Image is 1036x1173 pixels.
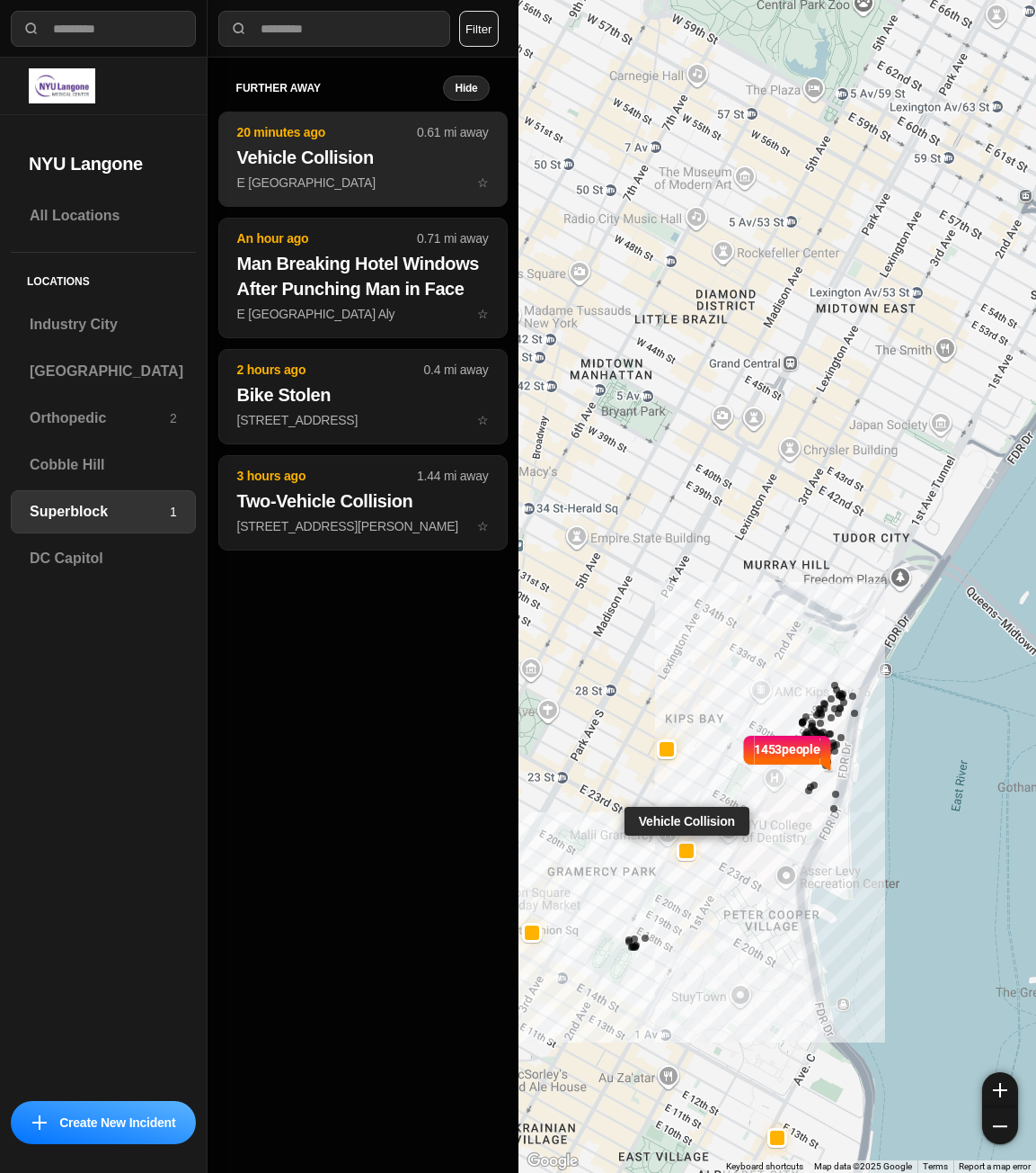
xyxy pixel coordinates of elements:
[218,349,508,444] button: 2 hours ago0.4 mi awayBike Stolen[STREET_ADDRESS]star
[236,81,444,95] h5: further away
[417,467,488,485] p: 1.44 mi away
[218,112,508,207] button: 20 minutes ago0.61 mi awayVehicle CollisionE [GEOGRAPHIC_DATA]star
[819,733,833,773] img: notch
[30,548,177,569] h3: DC Capitol
[237,229,417,247] p: An hour ago
[237,145,489,170] h2: Vehicle Collision
[237,517,489,535] p: [STREET_ADDRESS][PERSON_NAME]
[11,194,196,237] a: All Locations
[237,467,417,485] p: 3 hours ago
[677,841,696,861] button: Vehicle Collision
[11,490,196,533] a: Superblock1
[230,20,248,38] img: search
[11,1101,196,1144] button: iconCreate New Incident
[477,175,489,190] span: star
[30,361,183,382] h3: [GEOGRAPHIC_DATA]
[993,1083,1007,1097] img: zoom-in
[30,205,177,227] h3: All Locations
[237,174,489,192] p: E [GEOGRAPHIC_DATA]
[29,151,178,176] h2: NYU Langone
[443,76,489,101] button: Hide
[424,361,489,379] p: 0.4 mi away
[624,807,749,836] div: Vehicle Collision
[32,1115,47,1130] img: icon
[740,733,754,773] img: notch
[417,229,488,247] p: 0.71 mi away
[218,412,508,427] a: 2 hours ago0.4 mi awayBike Stolen[STREET_ADDRESS]star
[523,1150,582,1173] a: Open this area in Google Maps (opens a new window)
[218,306,508,321] a: An hour ago0.71 mi awayMan Breaking Hotel Windows After Punching Man in FaceE [GEOGRAPHIC_DATA] A...
[754,740,820,780] p: 1453 people
[923,1161,948,1171] a: Terms
[237,488,489,514] h2: Two-Vehicle Collision
[455,81,477,95] small: Hide
[218,218,508,338] button: An hour ago0.71 mi awayMan Breaking Hotel Windows After Punching Man in FaceE [GEOGRAPHIC_DATA] A...
[218,518,508,533] a: 3 hours ago1.44 mi awayTwo-Vehicle Collision[STREET_ADDRESS][PERSON_NAME]star
[477,307,489,321] span: star
[993,1119,1007,1133] img: zoom-out
[30,454,177,476] h3: Cobble Hill
[11,253,196,303] h5: Locations
[237,123,417,141] p: 20 minutes ago
[11,537,196,580] a: DC Capitol
[959,1161,1031,1171] a: Report a map error
[237,305,489,323] p: E [GEOGRAPHIC_DATA] Aly
[11,303,196,346] a: Industry City
[170,409,177,427] p: 2
[11,397,196,440] a: Orthopedic2
[30,407,170,429] h3: Orthopedic
[218,455,508,551] button: 3 hours ago1.44 mi awayTwo-Vehicle Collision[STREET_ADDRESS][PERSON_NAME]star
[459,11,499,47] button: Filter
[237,361,424,379] p: 2 hours ago
[11,443,196,487] a: Cobble Hill
[523,1150,582,1173] img: Google
[59,1114,175,1132] p: Create New Incident
[417,123,488,141] p: 0.61 mi away
[170,503,177,521] p: 1
[982,1072,1018,1108] button: zoom-in
[11,350,196,393] a: [GEOGRAPHIC_DATA]
[218,175,508,190] a: 20 minutes ago0.61 mi awayVehicle CollisionE [GEOGRAPHIC_DATA]star
[237,411,489,429] p: [STREET_ADDRESS]
[29,68,95,103] img: logo
[30,314,177,336] h3: Industry City
[237,382,489,407] h2: Bike Stolen
[477,519,489,533] span: star
[982,1108,1018,1144] button: zoom-out
[814,1161,912,1171] span: Map data ©2025 Google
[726,1160,803,1173] button: Keyboard shortcuts
[22,20,40,38] img: search
[477,413,489,427] span: star
[237,251,489,301] h2: Man Breaking Hotel Windows After Punching Man in Face
[30,501,170,523] h3: Superblock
